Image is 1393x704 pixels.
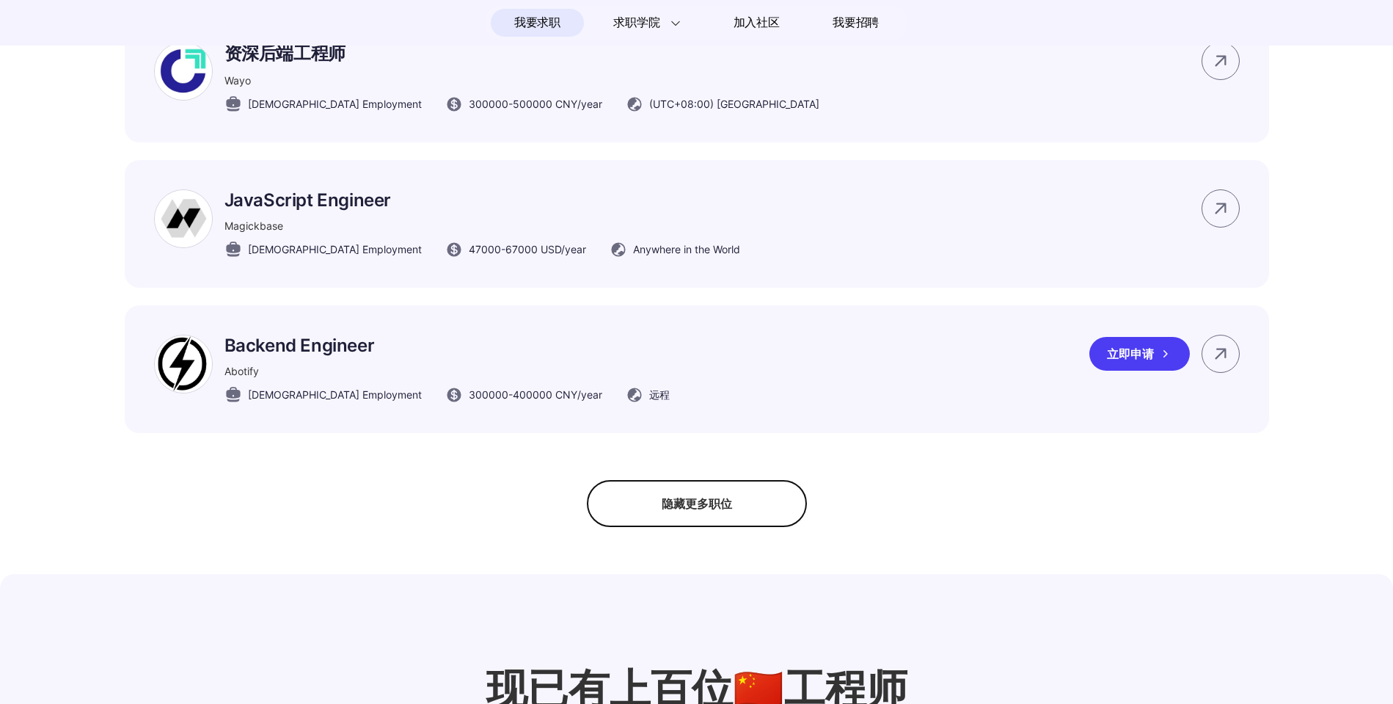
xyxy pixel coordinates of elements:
p: 资深后端工程师 [224,42,819,65]
span: [DEMOGRAPHIC_DATA] Employment [248,96,422,112]
a: 立即申请 [1089,337,1202,371]
span: (UTC+08:00) [GEOGRAPHIC_DATA] [649,96,819,112]
span: 300000 - 500000 CNY /year [469,96,602,112]
span: 我要招聘 [833,14,879,32]
span: Wayo [224,74,251,87]
span: 加入社区 [734,11,780,35]
span: 我要求职 [514,11,560,35]
span: Anywhere in the World [633,242,740,257]
span: [DEMOGRAPHIC_DATA] Employment [248,242,422,257]
span: 远程 [649,387,670,402]
p: Backend Engineer [224,335,670,356]
span: Magickbase [224,219,283,232]
p: JavaScript Engineer [224,189,740,211]
div: 立即申请 [1089,337,1190,371]
span: 47000 - 67000 USD /year [469,242,586,257]
span: 求职学院 [613,14,659,32]
span: [DEMOGRAPHIC_DATA] Employment [248,387,422,402]
span: 300000 - 400000 CNY /year [469,387,602,402]
span: Abotify [224,365,259,377]
div: 隐藏更多职位 [587,480,807,527]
